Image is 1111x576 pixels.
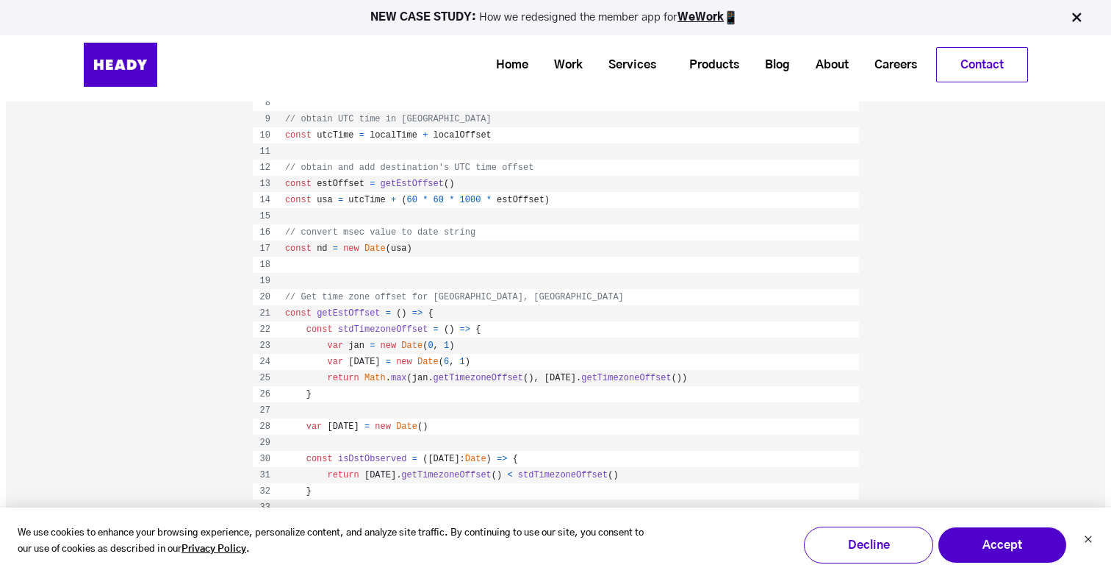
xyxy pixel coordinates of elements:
[84,43,157,87] img: Heady_Logo_Web-01 (1)
[317,130,353,141] span: utcTime
[364,243,386,254] span: Date
[507,470,512,480] span: <
[434,373,523,383] span: getTimezoneOffset
[460,324,470,335] span: =>
[724,10,738,25] img: app emoji
[317,179,364,189] span: estOffset
[417,357,439,367] span: Date
[492,470,497,480] span: (
[364,470,396,480] span: [DATE]
[428,454,459,464] span: [DATE]
[544,195,550,205] span: )
[285,114,492,124] span: // obtain UTC time in [GEOGRAPHIC_DATA]
[434,324,439,335] span: =
[434,341,439,351] span: ,
[285,308,312,319] span: const
[613,470,618,480] span: )
[938,527,1067,563] button: Accept
[370,130,417,141] span: localTime
[677,12,724,23] a: WeWork
[682,373,687,383] span: )
[381,179,444,189] span: getEstOffset
[797,51,856,79] a: About
[444,324,449,335] span: (
[523,373,528,383] span: (
[396,308,401,319] span: (
[460,195,481,205] span: 1000
[486,454,492,464] span: )
[465,357,470,367] span: )
[375,422,391,432] span: new
[672,373,677,383] span: (
[317,195,333,205] span: usa
[285,243,312,254] span: const
[364,373,386,383] span: Math
[449,341,454,351] span: )
[449,179,454,189] span: )
[7,10,1104,25] p: How we redesigned the member app for
[285,195,312,205] span: const
[306,454,333,464] span: const
[856,51,924,79] a: Careers
[348,341,364,351] span: jan
[407,195,417,205] span: 60
[306,389,312,399] span: }
[317,308,380,319] span: getEstOffset
[396,470,401,480] span: .
[428,308,433,319] span: {
[338,195,343,205] span: =
[439,357,444,367] span: (
[386,243,391,254] span: (
[343,243,359,254] span: new
[449,357,454,367] span: ,
[497,195,544,205] span: estOffset
[428,341,433,351] span: 0
[533,373,539,383] span: ,
[359,130,364,141] span: =
[497,470,502,480] span: )
[278,451,859,467] td: :
[423,454,428,464] span: (
[364,422,370,432] span: =
[391,195,396,205] span: +
[306,486,312,497] span: }
[423,130,428,141] span: +
[338,454,407,464] span: isDstObserved
[285,227,475,238] span: // convert msec value to date string
[401,308,406,319] span: )
[370,179,375,189] span: =
[285,130,312,141] span: const
[608,470,613,480] span: (
[444,357,449,367] span: 6
[401,470,491,480] span: getTimezoneOffset
[285,179,312,189] span: const
[386,308,391,319] span: =
[412,454,417,464] span: =
[391,373,407,383] span: max
[581,373,671,383] span: getTimezoneOffset
[528,373,533,383] span: )
[460,357,465,367] span: 1
[401,195,406,205] span: (
[412,308,423,319] span: =>
[407,373,412,383] span: (
[544,373,576,383] span: [DATE]
[434,195,444,205] span: 60
[465,454,486,464] span: Date
[328,422,359,432] span: [DATE]
[306,422,323,432] span: var
[475,324,481,335] span: {
[449,324,454,335] span: )
[444,341,449,351] span: 1
[328,341,344,351] span: var
[396,357,412,367] span: new
[386,373,391,383] span: .
[18,525,649,559] p: We use cookies to enhance your browsing experience, personalize content, and analyze site traffic...
[417,422,423,432] span: (
[370,12,479,23] strong: NEW CASE STUDY:
[423,422,428,432] span: )
[328,373,359,383] span: return
[497,454,507,464] span: =>
[396,422,417,432] span: Date
[370,341,375,351] span: =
